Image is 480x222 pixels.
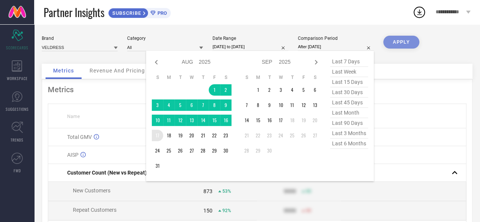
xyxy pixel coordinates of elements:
span: last 6 months [330,139,368,149]
th: Wednesday [275,74,286,80]
span: last 15 days [330,77,368,87]
td: Sat Sep 13 2025 [309,99,321,111]
td: Thu Sep 11 2025 [286,99,298,111]
a: SUBSCRIBEPRO [108,6,171,18]
th: Tuesday [264,74,275,80]
td: Sat Aug 16 2025 [220,115,231,126]
td: Sun Aug 10 2025 [152,115,163,126]
div: Date Range [212,36,288,41]
span: 53% [222,189,231,194]
td: Fri Sep 05 2025 [298,84,309,96]
span: TRENDS [11,137,24,143]
span: Metrics [53,68,74,74]
th: Saturday [309,74,321,80]
td: Mon Aug 11 2025 [163,115,175,126]
td: Sun Sep 21 2025 [241,130,252,141]
div: Category [127,36,203,41]
td: Wed Sep 17 2025 [275,115,286,126]
td: Fri Sep 12 2025 [298,99,309,111]
td: Sun Aug 31 2025 [152,160,163,172]
td: Mon Aug 25 2025 [163,145,175,156]
td: Thu Aug 07 2025 [197,99,209,111]
th: Saturday [220,74,231,80]
div: Next month [312,58,321,67]
td: Sat Aug 02 2025 [220,84,231,96]
th: Thursday [286,74,298,80]
td: Sat Sep 20 2025 [309,115,321,126]
td: Tue Sep 30 2025 [264,145,275,156]
td: Sun Sep 14 2025 [241,115,252,126]
span: 50 [306,208,311,213]
td: Sun Aug 03 2025 [152,99,163,111]
td: Mon Sep 15 2025 [252,115,264,126]
span: 50 [306,189,311,194]
span: SUGGESTIONS [6,106,29,112]
td: Tue Sep 02 2025 [264,84,275,96]
td: Mon Sep 22 2025 [252,130,264,141]
span: 92% [222,208,231,213]
td: Tue Sep 16 2025 [264,115,275,126]
div: Previous month [152,58,161,67]
div: Brand [42,36,118,41]
span: New Customers [73,187,110,194]
span: Name [67,114,80,119]
td: Thu Sep 25 2025 [286,130,298,141]
td: Fri Aug 15 2025 [209,115,220,126]
div: 150 [203,208,212,214]
td: Sat Aug 09 2025 [220,99,231,111]
span: last 30 days [330,87,368,98]
td: Fri Sep 26 2025 [298,130,309,141]
td: Thu Aug 14 2025 [197,115,209,126]
td: Fri Aug 08 2025 [209,99,220,111]
input: Select comparison period [298,43,374,51]
div: 873 [203,188,212,194]
td: Sun Aug 17 2025 [152,130,163,141]
td: Wed Sep 10 2025 [275,99,286,111]
th: Tuesday [175,74,186,80]
th: Monday [252,74,264,80]
span: Revenue And Pricing [90,68,145,74]
span: last month [330,108,368,118]
th: Sunday [152,74,163,80]
span: SCORECARDS [6,45,28,50]
td: Wed Aug 06 2025 [186,99,197,111]
div: Metrics [48,85,466,94]
div: Comparison Period [298,36,374,41]
td: Tue Aug 19 2025 [175,130,186,141]
div: 9999 [284,208,296,214]
td: Mon Aug 18 2025 [163,130,175,141]
td: Mon Sep 08 2025 [252,99,264,111]
span: last 7 days [330,57,368,67]
td: Thu Aug 28 2025 [197,145,209,156]
th: Monday [163,74,175,80]
td: Tue Sep 23 2025 [264,130,275,141]
td: Sat Aug 23 2025 [220,130,231,141]
td: Sun Sep 07 2025 [241,99,252,111]
span: Partner Insights [44,5,104,20]
th: Friday [209,74,220,80]
td: Wed Aug 27 2025 [186,145,197,156]
td: Tue Sep 09 2025 [264,99,275,111]
td: Mon Aug 04 2025 [163,99,175,111]
td: Tue Aug 12 2025 [175,115,186,126]
td: Fri Aug 22 2025 [209,130,220,141]
td: Sat Aug 30 2025 [220,145,231,156]
td: Thu Aug 21 2025 [197,130,209,141]
span: WORKSPACE [7,76,28,81]
span: last 90 days [330,118,368,128]
input: Select date range [212,43,288,51]
td: Tue Aug 05 2025 [175,99,186,111]
td: Wed Aug 13 2025 [186,115,197,126]
span: last week [330,67,368,77]
td: Mon Sep 29 2025 [252,145,264,156]
th: Thursday [197,74,209,80]
td: Wed Sep 24 2025 [275,130,286,141]
th: Wednesday [186,74,197,80]
td: Sat Sep 06 2025 [309,84,321,96]
td: Fri Aug 01 2025 [209,84,220,96]
td: Thu Sep 18 2025 [286,115,298,126]
span: FWD [14,168,21,173]
span: last 3 months [330,128,368,139]
span: last 45 days [330,98,368,108]
span: AISP [67,152,79,158]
